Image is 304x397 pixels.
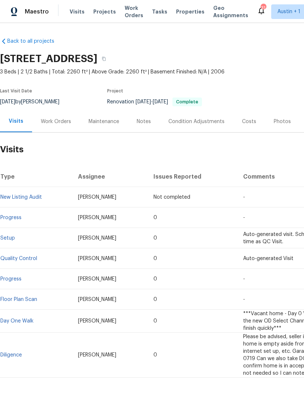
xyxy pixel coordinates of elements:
span: Properties [176,8,204,15]
span: Work Orders [125,4,143,19]
span: Austin + 1 [277,8,300,15]
span: [PERSON_NAME] [78,352,116,358]
a: Progress [0,215,22,220]
div: Costs [242,118,256,125]
th: Issues Reported [148,167,237,187]
div: Notes [137,118,151,125]
a: Day One Walk [0,318,34,324]
a: Progress [0,276,22,282]
span: Auto-generated Visit [243,256,293,261]
span: [PERSON_NAME] [78,256,116,261]
a: Diligence [0,352,22,358]
div: Photos [274,118,291,125]
span: - [243,297,245,302]
span: [PERSON_NAME] [78,215,116,220]
span: Renovation [107,99,202,104]
a: New Listing Audit [0,195,42,200]
div: Condition Adjustments [168,118,225,125]
span: - [243,276,245,282]
span: [PERSON_NAME] [78,195,116,200]
span: 0 [153,276,157,282]
a: Floor Plan Scan [0,297,37,302]
div: Work Orders [41,118,71,125]
div: Maintenance [89,118,119,125]
span: [PERSON_NAME] [78,297,116,302]
span: 0 [153,318,157,324]
span: [PERSON_NAME] [78,276,116,282]
span: - [136,99,168,104]
a: Quality Control [0,256,37,261]
div: 31 [261,4,266,12]
span: Tasks [152,9,167,14]
button: Copy Address [97,52,110,65]
span: 0 [153,256,157,261]
span: 0 [153,236,157,241]
span: [PERSON_NAME] [78,318,116,324]
span: Projects [93,8,116,15]
span: Complete [173,100,201,104]
th: Assignee [72,167,148,187]
span: Project [107,89,123,93]
span: Not completed [153,195,190,200]
span: - [243,195,245,200]
span: - [243,215,245,220]
div: Visits [9,118,23,125]
span: [PERSON_NAME] [78,236,116,241]
span: 0 [153,297,157,302]
span: Maestro [25,8,49,15]
span: [DATE] [136,99,151,104]
span: Visits [70,8,85,15]
span: 0 [153,352,157,358]
span: Geo Assignments [213,4,248,19]
a: Setup [0,236,15,241]
span: [DATE] [153,99,168,104]
span: 0 [153,215,157,220]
